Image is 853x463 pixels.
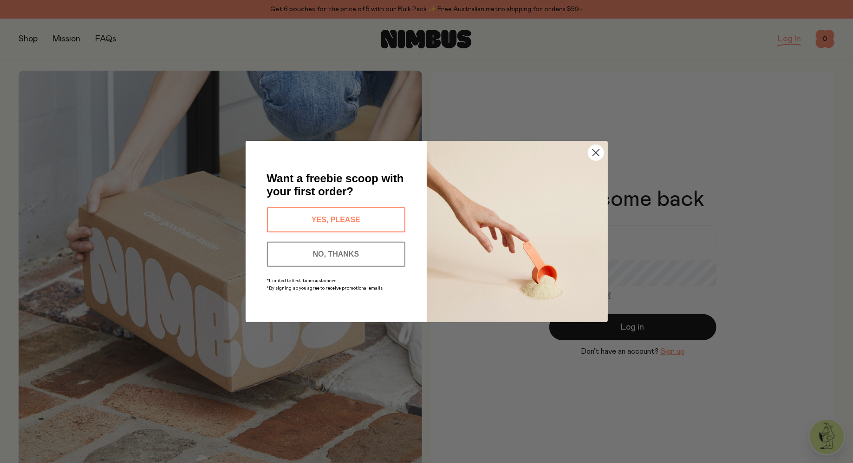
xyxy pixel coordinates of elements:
span: *By signing up you agree to receive promotional emails [267,286,383,291]
button: YES, PLEASE [267,207,405,232]
span: Want a freebie scoop with your first order? [267,172,404,198]
span: *Limited to first-time customers [267,278,337,283]
button: Close dialog [588,145,604,161]
button: NO, THANKS [267,242,405,267]
img: c0d45117-8e62-4a02-9742-374a5db49d45.jpeg [427,141,608,322]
